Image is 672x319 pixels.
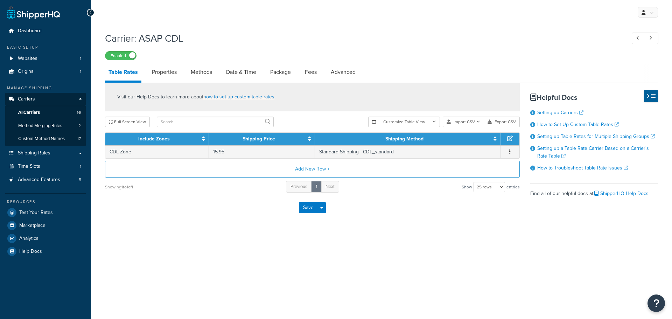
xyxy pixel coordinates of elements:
[18,56,37,62] span: Websites
[148,64,180,81] a: Properties
[19,249,42,255] span: Help Docs
[5,132,86,145] a: Custom Method Names17
[19,210,53,216] span: Test Your Rates
[80,56,81,62] span: 1
[187,64,216,81] a: Methods
[105,145,209,158] td: CDL Zone
[77,110,81,116] span: 16
[5,232,86,245] a: Analytics
[484,117,520,127] button: Export CSV
[311,181,322,193] a: 1
[5,199,86,205] div: Resources
[5,52,86,65] li: Websites
[5,119,86,132] a: Method Merging Rules2
[5,93,86,146] li: Carriers
[530,183,658,199] div: Find all of our helpful docs at:
[506,182,520,192] span: entries
[209,145,315,158] td: 15.95
[325,183,335,190] span: Next
[5,119,86,132] li: Method Merging Rules
[462,182,472,192] span: Show
[105,117,150,127] button: Full Screen View
[537,109,583,116] a: Setting up Carriers
[5,160,86,173] a: Time Slots1
[5,160,86,173] li: Time Slots
[117,93,275,101] p: Visit our Help Docs to learn more about .
[5,132,86,145] li: Custom Method Names
[223,64,260,81] a: Date & Time
[18,28,42,34] span: Dashboard
[385,135,423,143] a: Shipping Method
[5,52,86,65] a: Websites1
[594,190,649,197] a: ShipperHQ Help Docs
[5,206,86,219] a: Test Your Rates
[5,147,86,160] a: Shipping Rules
[243,135,275,143] a: Shipping Price
[267,64,294,81] a: Package
[299,202,318,213] button: Save
[105,51,136,60] label: Enabled
[105,32,619,45] h1: Carrier: ASAP CDL
[18,123,62,129] span: Method Merging Rules
[203,93,274,100] a: how to set up custom table rates
[19,236,38,242] span: Analytics
[18,164,40,169] span: Time Slots
[5,173,86,186] a: Advanced Features5
[301,64,320,81] a: Fees
[647,294,665,312] button: Open Resource Center
[537,121,619,128] a: How to Set Up Custom Table Rates
[537,164,628,172] a: How to Troubleshoot Table Rate Issues
[77,136,81,142] span: 17
[138,135,170,143] a: Include Zones
[79,177,81,183] span: 5
[105,64,141,83] a: Table Rates
[5,85,86,91] div: Manage Shipping
[315,145,500,158] td: Standard Shipping - CDL_standard
[5,65,86,78] a: Origins1
[18,136,65,142] span: Custom Method Names
[530,93,658,101] h3: Helpful Docs
[5,106,86,119] a: AllCarriers16
[80,69,81,75] span: 1
[105,182,133,192] div: Showing 1 to 1 of 1
[105,161,520,178] button: Add New Row +
[644,90,658,102] button: Hide Help Docs
[443,117,484,127] button: Import CSV
[5,173,86,186] li: Advanced Features
[18,69,34,75] span: Origins
[321,181,339,193] a: Next
[537,145,649,160] a: Setting up a Table Rate Carrier Based on a Carrier's Rate Table
[5,44,86,50] div: Basic Setup
[5,219,86,232] a: Marketplace
[80,164,81,169] span: 1
[632,33,645,44] a: Previous Record
[5,245,86,258] a: Help Docs
[290,183,307,190] span: Previous
[5,25,86,37] a: Dashboard
[537,133,655,140] a: Setting up Table Rates for Multiple Shipping Groups
[327,64,359,81] a: Advanced
[5,65,86,78] li: Origins
[18,96,35,102] span: Carriers
[157,117,274,127] input: Search
[18,150,50,156] span: Shipping Rules
[5,93,86,106] a: Carriers
[286,181,312,193] a: Previous
[368,117,440,127] button: Customize Table View
[78,123,81,129] span: 2
[19,223,45,229] span: Marketplace
[18,177,60,183] span: Advanced Features
[645,33,658,44] a: Next Record
[18,110,40,116] span: All Carriers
